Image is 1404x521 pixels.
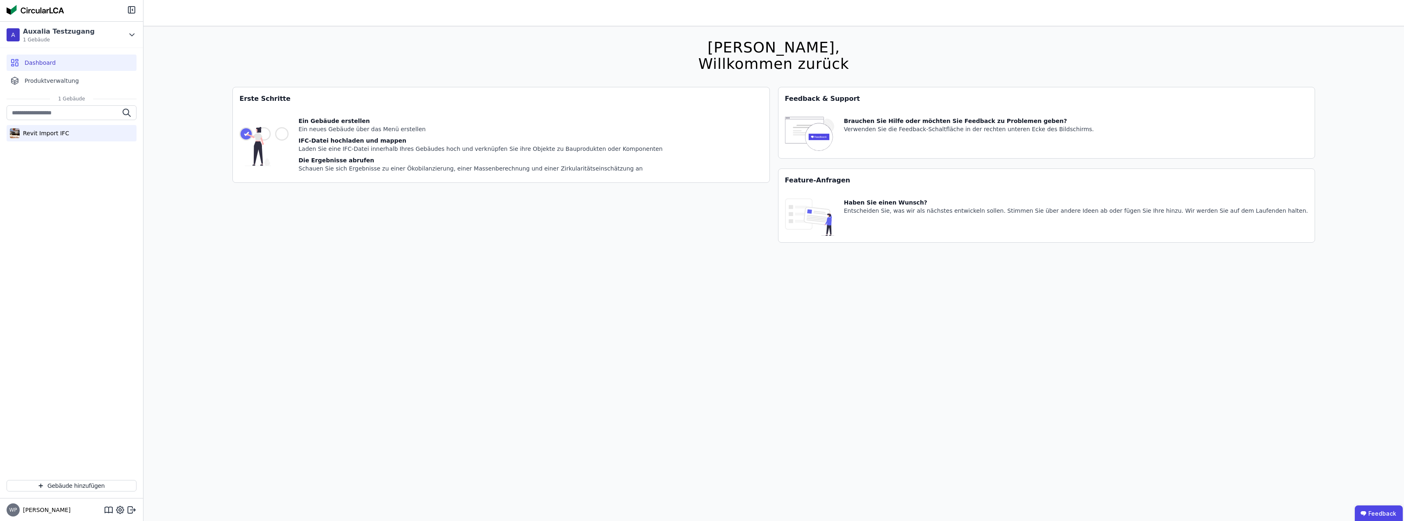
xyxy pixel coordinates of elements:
span: Dashboard [25,59,56,67]
div: Entscheiden Sie, was wir als nächstes entwickeln sollen. Stimmen Sie über andere Ideen ab oder fü... [844,207,1308,215]
img: feature_request_tile-UiXE1qGU.svg [785,198,834,236]
img: getting_started_tile-DrF_GRSv.svg [239,117,289,176]
span: [PERSON_NAME] [20,506,71,514]
div: Brauchen Sie Hilfe oder möchten Sie Feedback zu Problemen geben? [844,117,1094,125]
img: feedback-icon-HCTs5lye.svg [785,117,834,152]
div: IFC-Datei hochladen und mappen [298,137,662,145]
span: 1 Gebäude [50,96,93,102]
img: Revit Import IFC [10,127,20,140]
div: Haben Sie einen Wunsch? [844,198,1308,207]
div: Feature-Anfragen [778,169,1315,192]
button: Gebäude hinzufügen [7,480,137,491]
div: A [7,28,20,41]
span: Produktverwaltung [25,77,79,85]
div: Die Ergebnisse abrufen [298,156,662,164]
div: Laden Sie eine IFC-Datei innerhalb Ihres Gebäudes hoch und verknüpfen Sie ihre Objekte zu Bauprod... [298,145,662,153]
img: Concular [7,5,64,15]
div: Ein neues Gebäude über das Menü erstellen [298,125,662,133]
div: Revit Import IFC [20,129,69,137]
span: WP [9,507,17,512]
div: Ein Gebäude erstellen [298,117,662,125]
div: Schauen Sie sich Ergebnisse zu einer Ökobilanzierung, einer Massenberechnung und einer Zirkularit... [298,164,662,173]
div: Erste Schritte [233,87,769,110]
div: Feedback & Support [778,87,1315,110]
span: 1 Gebäude [23,36,95,43]
div: Willkommen zurück [698,56,849,72]
div: Auxalia Testzugang [23,27,95,36]
div: Verwenden Sie die Feedback-Schaltfläche in der rechten unteren Ecke des Bildschirms. [844,125,1094,133]
div: [PERSON_NAME], [698,39,849,56]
